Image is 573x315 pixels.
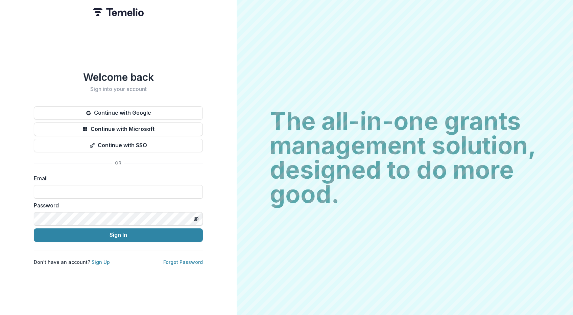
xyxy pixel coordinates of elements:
a: Forgot Password [163,259,203,265]
button: Continue with Microsoft [34,122,203,136]
img: Temelio [93,8,144,16]
button: Sign In [34,228,203,242]
button: Toggle password visibility [191,213,201,224]
label: Email [34,174,199,182]
a: Sign Up [92,259,110,265]
button: Continue with SSO [34,139,203,152]
h2: Sign into your account [34,86,203,92]
button: Continue with Google [34,106,203,120]
label: Password [34,201,199,209]
h1: Welcome back [34,71,203,83]
p: Don't have an account? [34,258,110,266]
